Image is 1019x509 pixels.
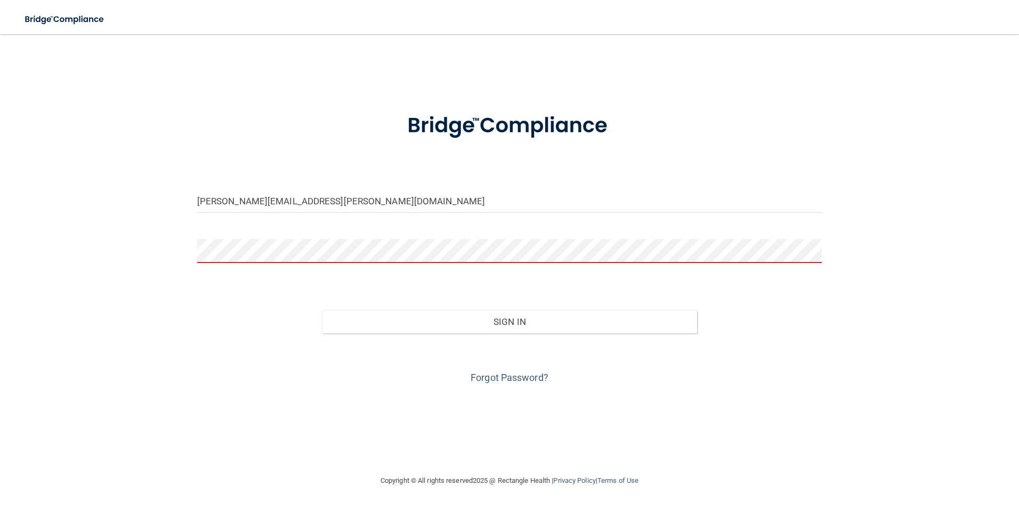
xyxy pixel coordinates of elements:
img: bridge_compliance_login_screen.278c3ca4.svg [16,9,114,30]
button: Sign In [322,310,697,333]
img: bridge_compliance_login_screen.278c3ca4.svg [385,98,634,154]
input: Email [197,189,822,213]
div: Copyright © All rights reserved 2025 @ Rectangle Health | | [315,464,704,498]
a: Terms of Use [597,476,638,484]
a: Forgot Password? [471,372,548,383]
a: Privacy Policy [553,476,595,484]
